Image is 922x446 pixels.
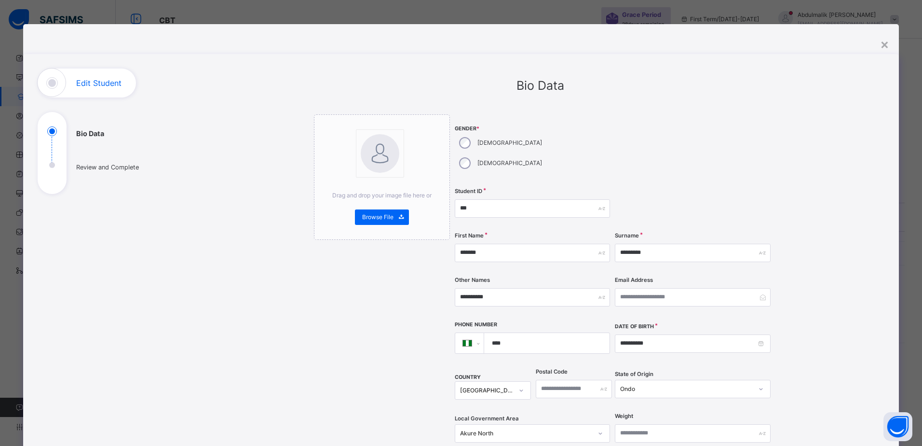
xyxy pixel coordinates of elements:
[615,370,653,378] span: State of Origin
[455,125,610,133] span: Gender
[455,232,484,240] label: First Name
[615,276,653,284] label: Email Address
[477,139,542,147] label: [DEMOGRAPHIC_DATA]
[361,134,399,173] img: bannerImage
[460,429,592,438] div: Akure North
[477,159,542,167] label: [DEMOGRAPHIC_DATA]
[332,192,432,199] span: Drag and drop your image file here or
[455,276,490,284] label: Other Names
[516,78,564,93] span: Bio Data
[883,412,912,441] button: Open asap
[455,415,519,423] span: Local Government Area
[455,187,482,195] label: Student ID
[536,368,568,376] label: Postal Code
[620,385,752,393] div: Ondo
[615,323,654,331] label: Date of Birth
[362,213,393,222] span: Browse File
[615,232,639,240] label: Surname
[455,374,481,380] span: COUNTRY
[460,386,513,395] div: [GEOGRAPHIC_DATA]
[615,412,633,420] label: Weight
[455,321,497,329] label: Phone Number
[76,79,122,87] h1: Edit Student
[314,114,450,240] div: bannerImageDrag and drop your image file here orBrowse File
[880,34,889,54] div: ×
